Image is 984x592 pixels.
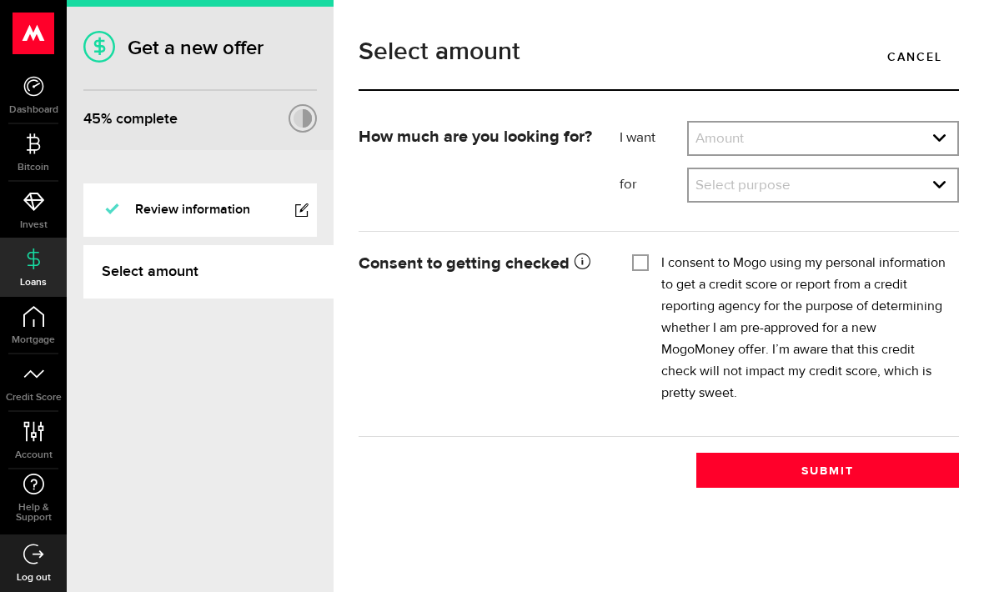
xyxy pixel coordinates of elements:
strong: Consent to getting checked [359,255,590,272]
label: I want [620,128,688,148]
a: Review information [83,183,317,237]
div: % complete [83,104,178,134]
a: Select amount [83,245,334,299]
label: for [620,175,688,195]
strong: How much are you looking for? [359,128,592,145]
span: 45 [83,110,101,128]
button: Submit [696,453,959,488]
a: Cancel [871,39,959,74]
input: I consent to Mogo using my personal information to get a credit score or report from a credit rep... [632,253,649,269]
h1: Get a new offer [83,36,317,60]
button: Open LiveChat chat widget [13,7,63,57]
h1: Select amount [359,39,959,64]
label: I consent to Mogo using my personal information to get a credit score or report from a credit rep... [661,253,946,404]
